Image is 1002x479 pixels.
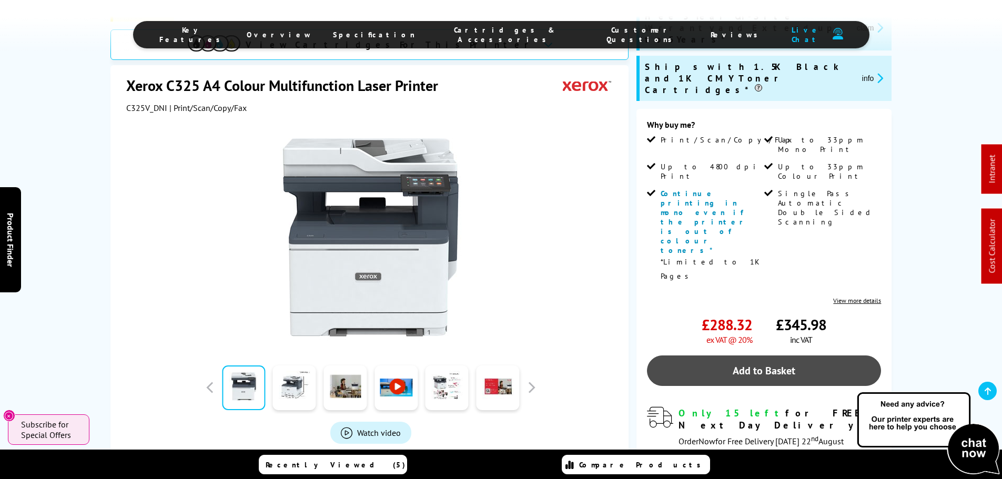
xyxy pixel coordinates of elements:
span: Recently Viewed (5) [266,460,406,470]
span: Compare Products [579,460,706,470]
span: C325V_DNI [126,103,167,113]
button: promo-description [859,72,887,84]
img: Open Live Chat window [855,391,1002,477]
span: Cartridges & Accessories [436,25,574,44]
a: Cost Calculator [987,219,997,273]
span: Single Pass Automatic Double Sided Scanning [778,189,879,227]
a: Product_All_Videos [330,422,411,444]
div: for FREE Next Day Delivery [679,407,881,431]
span: inc VAT [790,334,812,345]
span: Continue printing in mono even if the printer is out of colour toners* [661,189,749,255]
span: Subscribe for Special Offers [21,419,79,440]
div: Why buy me? [647,119,881,135]
img: user-headset-duotone.svg [833,28,843,40]
span: Only 15 left [679,407,785,419]
button: Close [3,410,15,422]
span: Watch video [357,427,401,438]
span: Order for Free Delivery [DATE] 22 August [679,436,844,446]
span: Up to 33ppm Colour Print [778,162,879,181]
img: Xerox C325 [268,134,474,340]
a: Recently Viewed (5) [259,455,407,474]
a: Intranet [987,155,997,184]
span: Now [699,436,715,446]
span: Ships with 1.5K Black and 1K CMY Toner Cartridges* [645,61,854,96]
span: | Print/Scan/Copy/Fax [169,103,247,113]
h1: Xerox C325 A4 Colour Multifunction Laser Printer [126,76,449,95]
span: £288.32 [702,315,752,334]
sup: nd [811,434,818,443]
span: £345.98 [776,315,826,334]
span: Print/Scan/Copy/Fax [661,135,796,145]
span: Up to 4800 dpi Print [661,162,762,181]
span: ex VAT @ 20% [706,334,752,345]
span: Live Chat [784,25,827,44]
span: Overview [247,30,312,39]
span: Specification [333,30,415,39]
span: Up to 33ppm Mono Print [778,135,879,154]
span: Customer Questions [594,25,690,44]
div: modal_delivery [647,407,881,446]
span: Product Finder [5,212,16,267]
img: Xerox [563,76,611,95]
a: Add to Basket [647,355,881,386]
span: Reviews [711,30,763,39]
p: *Limited to 1K Pages [661,255,762,283]
a: Compare Products [562,455,710,474]
span: Key Features [159,25,226,44]
a: View more details [833,297,881,304]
